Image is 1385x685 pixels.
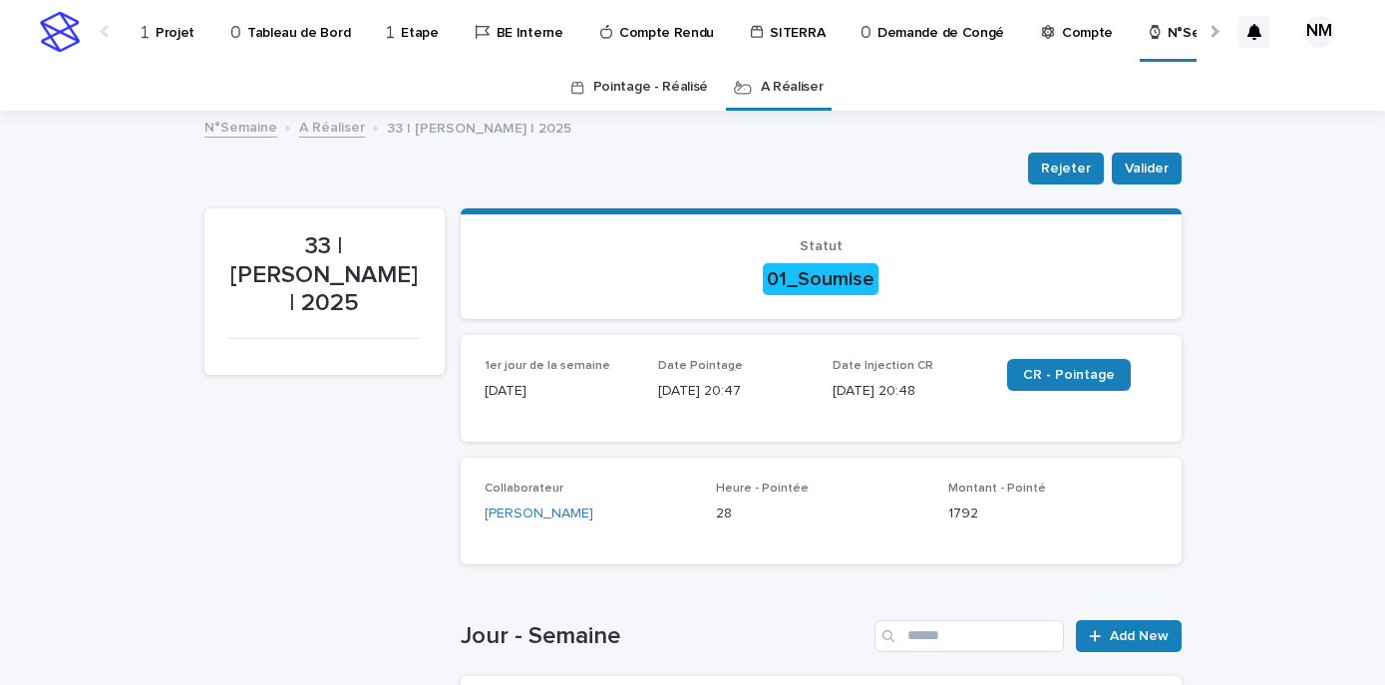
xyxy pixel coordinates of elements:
a: CR - Pointage [1007,359,1131,391]
span: CR - Pointage [1023,368,1115,382]
p: 33 | [PERSON_NAME] | 2025 [228,232,421,318]
span: Date Pointage [658,360,743,372]
span: Montant - Pointé [948,483,1046,495]
span: Add New [1110,629,1169,643]
button: Rejeter [1028,153,1104,184]
p: 1792 [948,504,1157,524]
div: NM [1303,16,1335,48]
p: [DATE] 20:47 [658,381,809,402]
img: stacker-logo-s-only.png [40,12,80,52]
button: Valider [1112,153,1182,184]
a: Add New [1076,620,1181,652]
p: 33 | [PERSON_NAME] | 2025 [387,116,571,138]
a: [PERSON_NAME] [485,504,593,524]
span: Rejeter [1041,159,1091,178]
a: A Réaliser [299,115,365,138]
input: Search [874,620,1064,652]
a: Pointage - Réalisé [593,64,708,111]
p: 28 [716,504,924,524]
span: Valider [1125,159,1169,178]
div: 01_Soumise [763,263,878,295]
span: 1er jour de la semaine [485,360,610,372]
span: Heure - Pointée [716,483,809,495]
a: N°Semaine [204,115,277,138]
p: [DATE] 20:48 [833,381,983,402]
h1: Jour - Semaine [461,622,867,651]
p: [DATE] [485,381,635,402]
a: A Réaliser [761,64,824,111]
span: Collaborateur [485,483,563,495]
span: Date Injection CR [833,360,933,372]
span: Statut [800,239,843,253]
